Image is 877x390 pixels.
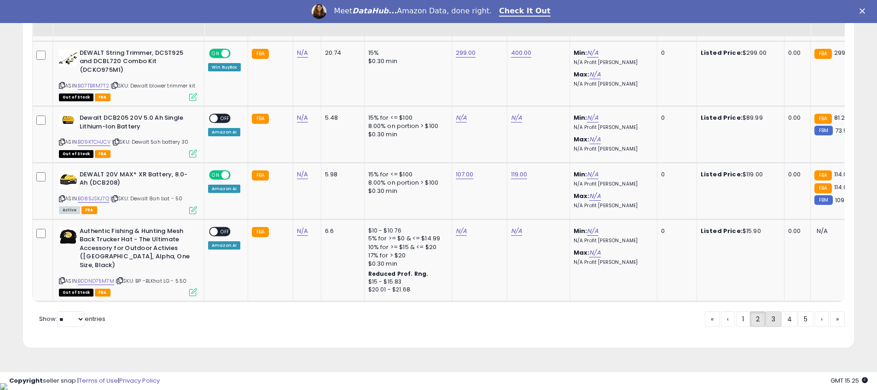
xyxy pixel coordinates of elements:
div: 10% for >= $15 & <= $20 [368,243,445,251]
img: 41FC7Hf7SLL._SL40_.jpg [59,227,77,245]
p: N/A Profit [PERSON_NAME] [574,81,650,87]
span: « [711,314,714,324]
div: $0.30 min [368,130,445,139]
span: 114.01 [834,170,849,179]
span: › [821,314,823,324]
a: N/A [297,227,308,236]
div: 15% for <= $100 [368,170,445,179]
i: DataHub... [352,6,397,15]
span: » [836,314,839,324]
span: 81.2 [834,113,845,122]
small: FBA [252,49,269,59]
div: 0.00 [788,49,803,57]
span: 73.99 [835,126,851,135]
div: $0.30 min [368,187,445,195]
a: 119.00 [511,170,528,179]
a: 5 [798,311,813,327]
span: Show: entries [39,314,105,323]
span: FBA [81,206,97,214]
a: N/A [587,48,598,58]
b: Authentic Fishing & Hunting Mesh Back Trucker Hat - The Ultimate Accessory for Outdoor Activies (... [80,227,192,272]
b: Max: [574,135,590,144]
div: $10 - $10.76 [368,227,445,235]
span: OFF [229,49,244,57]
a: N/A [511,227,522,236]
div: ASIN: [59,114,197,157]
div: 0.00 [788,114,803,122]
span: N/A [817,227,828,235]
small: FBM [814,126,832,135]
a: B07TBRM7T2 [78,82,109,90]
span: FBA [95,150,110,158]
div: 0 [661,49,690,57]
p: N/A Profit [PERSON_NAME] [574,124,650,131]
div: $0.30 min [368,57,445,65]
a: N/A [587,113,598,122]
small: FBM [814,195,832,205]
b: DEWALT String Trimmer, DCST925 and DCBL720 Combo Kit (DCKO975M1) [80,49,192,77]
small: FBA [814,170,831,180]
div: Amazon AI [208,128,240,136]
a: 107.00 [456,170,474,179]
a: 4 [781,311,798,327]
div: 0.00 [788,170,803,179]
div: $15.90 [701,227,777,235]
div: 8.00% on portion > $100 [368,179,445,187]
div: $15 - $15.83 [368,278,445,286]
span: OFF [218,115,232,122]
img: 3140TTrnjuL._SL40_.jpg [59,114,77,126]
div: Amazon AI [208,241,240,250]
div: Meet Amazon Data, done right. [334,6,492,16]
span: 2025-09-17 15:25 GMT [831,376,868,385]
a: N/A [589,70,600,79]
div: 0 [661,170,690,179]
b: Listed Price: [701,113,743,122]
a: N/A [589,248,600,257]
small: FBA [814,114,831,124]
small: FBA [814,49,831,59]
a: N/A [456,227,467,236]
p: N/A Profit [PERSON_NAME] [574,203,650,209]
a: N/A [587,170,598,179]
a: N/A [589,192,600,201]
a: N/A [456,113,467,122]
p: N/A Profit [PERSON_NAME] [574,146,650,152]
b: Max: [574,70,590,79]
div: 20.74 [325,49,357,57]
div: ASIN: [59,170,197,213]
b: Min: [574,48,587,57]
span: FBA [95,289,110,297]
span: All listings that are currently out of stock and unavailable for purchase on Amazon [59,93,93,101]
div: ASIN: [59,227,197,295]
a: B09KTCHJCV [78,138,110,146]
span: OFF [218,227,232,235]
p: N/A Profit [PERSON_NAME] [574,59,650,66]
div: $299.00 [701,49,777,57]
div: 0.00 [788,227,803,235]
span: | SKU: Dewalt 5ah battery 30 [112,138,189,146]
p: N/A Profit [PERSON_NAME] [574,238,650,244]
span: 109.5 [835,196,850,204]
small: FBA [252,114,269,124]
small: FBA [252,227,269,237]
a: N/A [589,135,600,144]
b: Min: [574,170,587,179]
a: N/A [587,227,598,236]
div: Amazon AI [208,185,240,193]
b: Min: [574,227,587,235]
a: 299.00 [456,48,476,58]
span: 299 [834,48,845,57]
b: Listed Price: [701,48,743,57]
div: ASIN: [59,49,197,100]
span: All listings that are currently out of stock and unavailable for purchase on Amazon [59,289,93,297]
span: | SKU: Dewalt blower trimmer kit [110,82,195,89]
span: 114.06 [834,183,851,192]
div: 0 [661,114,690,122]
b: Max: [574,248,590,257]
div: Close [860,8,869,14]
small: FBA [252,170,269,180]
p: N/A Profit [PERSON_NAME] [574,181,650,187]
div: Win BuyBox [208,63,241,71]
a: 400.00 [511,48,532,58]
b: Min: [574,113,587,122]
